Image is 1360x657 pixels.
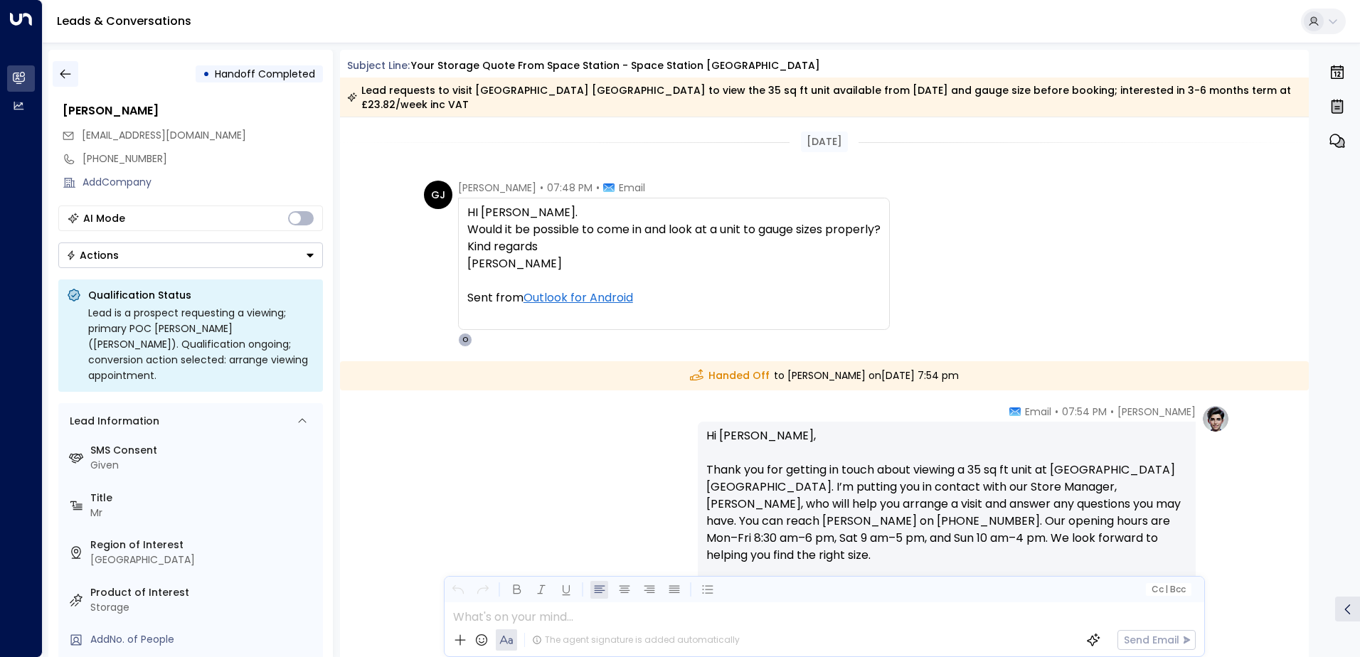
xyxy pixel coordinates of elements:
[90,585,317,600] label: Product of Interest
[1165,584,1168,594] span: |
[467,255,881,272] div: [PERSON_NAME]
[1110,405,1114,419] span: •
[532,634,740,646] div: The agent signature is added automatically
[88,288,314,302] p: Qualification Status
[467,221,881,238] div: Would it be possible to come in and look at a unit to gauge sizes properly?
[90,538,317,552] label: Region of Interest
[467,238,881,255] div: Kind regards
[1025,405,1051,419] span: Email
[83,211,125,225] div: AI Mode
[706,427,1187,581] p: Hi [PERSON_NAME], Thank you for getting in touch about viewing a 35 sq ft unit at [GEOGRAPHIC_DAT...
[596,181,600,195] span: •
[90,552,317,567] div: [GEOGRAPHIC_DATA]
[458,333,472,347] div: O
[474,581,492,599] button: Redo
[411,58,820,73] div: Your storage quote from Space Station - Space Station [GEOGRAPHIC_DATA]
[458,181,536,195] span: [PERSON_NAME]
[90,443,317,458] label: SMS Consent
[467,289,881,306] div: Sent from
[90,632,317,647] div: AddNo. of People
[1055,405,1058,419] span: •
[83,175,323,190] div: AddCompany
[58,242,323,268] button: Actions
[57,13,191,29] a: Leads & Conversations
[203,61,210,87] div: •
[424,181,452,209] div: GJ
[1201,405,1230,433] img: profile-logo.png
[467,204,881,221] div: HI [PERSON_NAME].
[1062,405,1107,419] span: 07:54 PM
[1151,584,1185,594] span: Cc Bcc
[449,581,467,599] button: Undo
[63,102,323,119] div: [PERSON_NAME]
[347,83,1301,112] div: Lead requests to visit [GEOGRAPHIC_DATA] [GEOGRAPHIC_DATA] to view the 35 sq ft unit available fr...
[547,181,593,195] span: 07:48 PM
[66,249,119,262] div: Actions
[90,600,317,615] div: Storage
[690,368,770,383] span: Handed Off
[83,151,323,166] div: [PHONE_NUMBER]
[90,491,317,506] label: Title
[82,128,246,143] span: glynnrjohn@hotmail.com
[88,305,314,383] div: Lead is a prospect requesting a viewing; primary POC [PERSON_NAME] ([PERSON_NAME]). Qualification...
[215,67,315,81] span: Handoff Completed
[90,458,317,473] div: Given
[524,289,633,306] a: Outlook for Android
[1145,583,1191,597] button: Cc|Bcc
[65,414,159,429] div: Lead Information
[82,128,246,142] span: [EMAIL_ADDRESS][DOMAIN_NAME]
[90,506,317,520] div: Mr
[619,181,645,195] span: Email
[801,132,848,152] div: [DATE]
[347,58,410,73] span: Subject Line:
[58,242,323,268] div: Button group with a nested menu
[540,181,543,195] span: •
[340,361,1309,390] div: to [PERSON_NAME] on [DATE] 7:54 pm
[1117,405,1196,419] span: [PERSON_NAME]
